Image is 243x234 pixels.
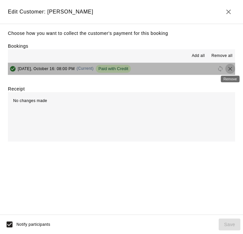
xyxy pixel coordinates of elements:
span: [DATE], October 16: 08:00 PM [18,66,75,71]
span: (Current) [77,66,94,71]
button: Add all [188,51,209,61]
button: Added & Paid[DATE], October 16: 08:00 PM(Current)Paid with CreditRescheduleRemove [8,63,235,75]
p: Choose how you want to collect the customer's payment for this booking [8,29,235,38]
button: Added & Paid [8,64,18,74]
span: Add all [192,53,205,59]
span: Notify participants [16,222,50,227]
span: Reschedule [215,66,225,71]
button: Remove all [209,51,235,61]
span: Paid with Credit [96,66,131,71]
span: Remove all [211,53,232,59]
label: Bookings [8,43,28,49]
div: Remove [221,76,240,82]
span: Remove [225,66,235,71]
span: No changes made [13,98,47,103]
label: Receipt [8,86,25,92]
